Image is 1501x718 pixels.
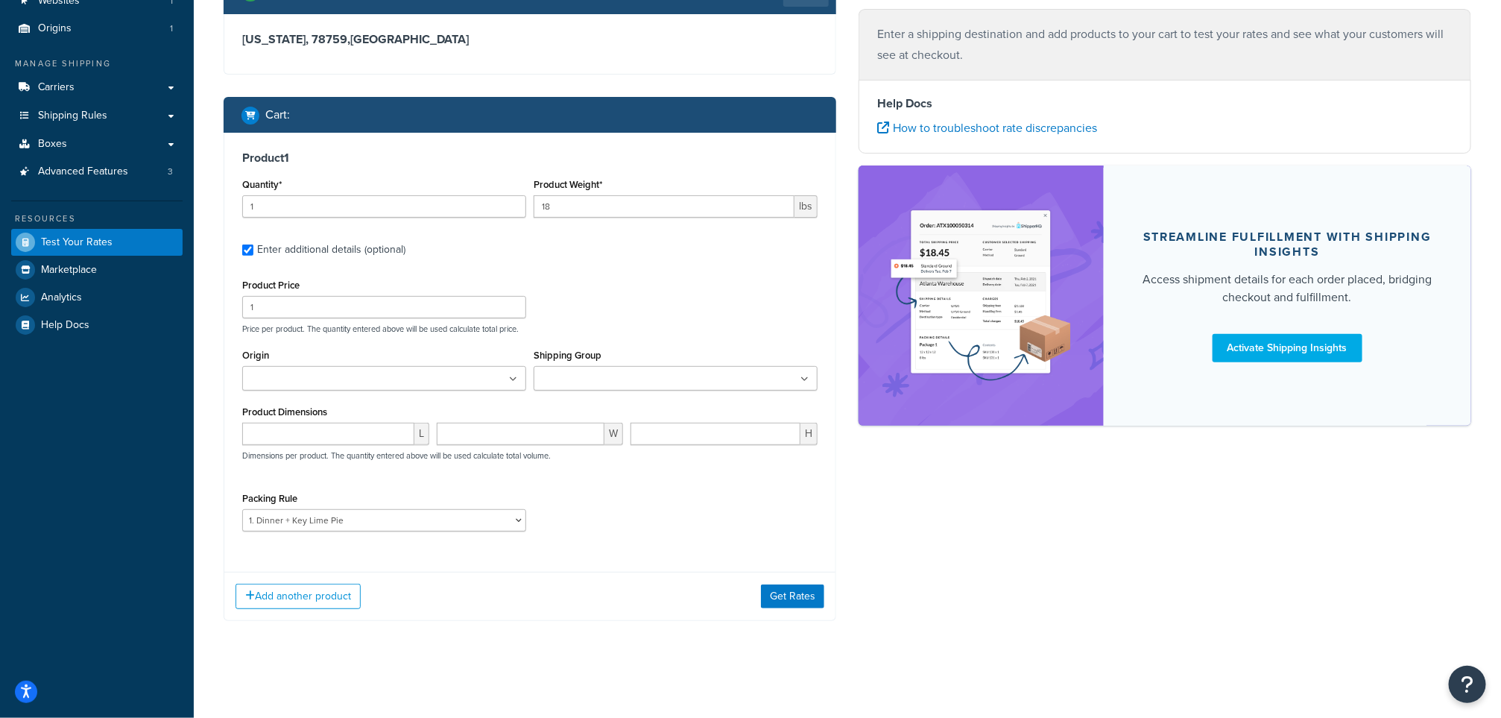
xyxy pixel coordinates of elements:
[604,423,623,445] span: W
[11,74,183,101] a: Carriers
[11,229,183,256] a: Test Your Rates
[242,280,300,291] label: Product Price
[242,245,253,256] input: Enter additional details (optional)
[11,130,183,158] a: Boxes
[877,119,1097,136] a: How to troubleshoot rate discrepancies
[414,423,429,445] span: L
[242,32,818,47] h3: [US_STATE], 78759 , [GEOGRAPHIC_DATA]
[38,110,107,122] span: Shipping Rules
[38,138,67,151] span: Boxes
[11,102,183,130] a: Shipping Rules
[242,493,297,504] label: Packing Rule
[242,406,327,418] label: Product Dimensions
[534,350,601,361] label: Shipping Group
[168,166,173,178] span: 3
[877,95,1453,113] h4: Help Docs
[170,22,173,35] span: 1
[888,188,1074,403] img: feature-image-si-e24932ea9b9fcd0ff835db86be1ff8d589347e8876e1638d903ea230a36726be.png
[11,256,183,283] a: Marketplace
[1140,270,1435,306] div: Access shipment details for each order placed, bridging checkout and fulfillment.
[1213,333,1362,362] a: Activate Shipping Insights
[38,166,128,178] span: Advanced Features
[238,450,551,461] p: Dimensions per product. The quantity entered above will be used calculate total volume.
[11,158,183,186] a: Advanced Features3
[11,57,183,70] div: Manage Shipping
[242,350,269,361] label: Origin
[242,195,526,218] input: 0
[41,319,89,332] span: Help Docs
[41,292,82,304] span: Analytics
[38,22,72,35] span: Origins
[1140,229,1435,259] div: Streamline Fulfillment with Shipping Insights
[11,15,183,42] a: Origins1
[761,585,824,608] button: Get Rates
[38,81,75,94] span: Carriers
[794,195,818,218] span: lbs
[534,179,602,190] label: Product Weight*
[242,179,282,190] label: Quantity*
[11,284,183,311] a: Analytics
[11,15,183,42] li: Origins
[534,195,794,218] input: 0.00
[242,151,818,166] h3: Product 1
[800,423,818,445] span: H
[11,312,183,338] a: Help Docs
[41,264,97,277] span: Marketplace
[11,212,183,225] div: Resources
[238,324,821,334] p: Price per product. The quantity entered above will be used calculate total price.
[11,158,183,186] li: Advanced Features
[257,239,405,260] div: Enter additional details (optional)
[1449,666,1486,703] button: Open Resource Center
[265,108,290,122] h2: Cart :
[41,236,113,249] span: Test Your Rates
[236,584,361,609] button: Add another product
[877,24,1453,66] p: Enter a shipping destination and add products to your cart to test your rates and see what your c...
